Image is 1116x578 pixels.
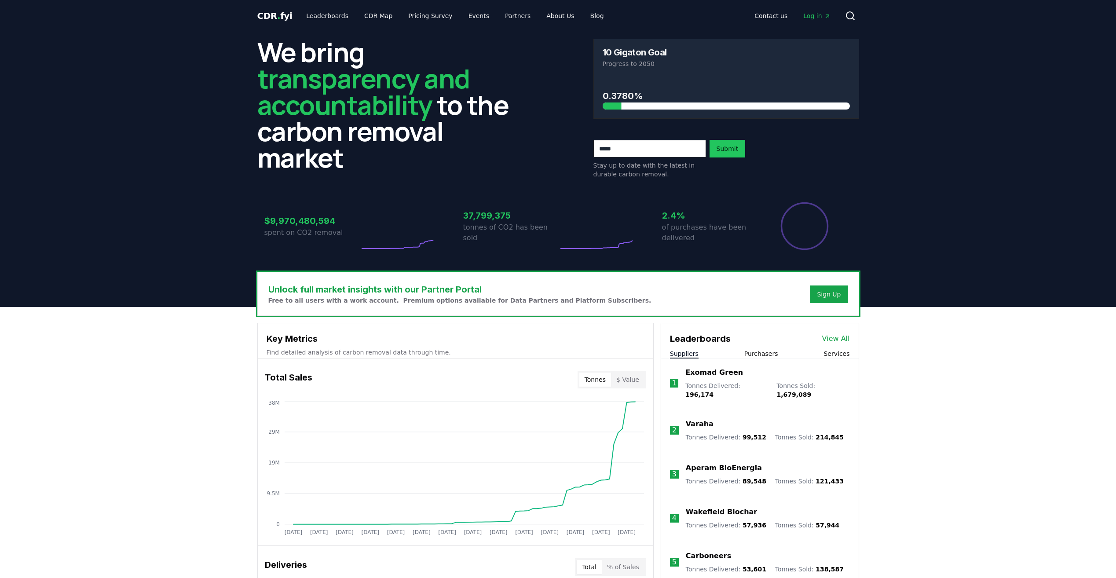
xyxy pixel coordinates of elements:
h3: 10 Gigaton Goal [603,48,667,57]
a: Leaderboards [299,8,355,24]
h3: Total Sales [265,371,312,388]
h2: We bring to the carbon removal market [257,39,523,171]
p: tonnes of CO2 has been sold [463,222,558,243]
tspan: 19M [268,460,280,466]
p: Free to all users with a work account. Premium options available for Data Partners and Platform S... [268,296,651,305]
span: Log in [803,11,831,20]
tspan: [DATE] [618,529,636,535]
p: 5 [672,557,677,567]
a: Pricing Survey [401,8,459,24]
tspan: 9.5M [267,490,279,497]
a: Wakefield Biochar [686,507,757,517]
a: CDR Map [357,8,399,24]
p: Tonnes Sold : [776,381,849,399]
a: Carboneers [686,551,731,561]
tspan: [DATE] [413,529,431,535]
a: Sign Up [817,290,841,299]
p: Tonnes Delivered : [686,521,766,530]
tspan: [DATE] [361,529,379,535]
p: Stay up to date with the latest in durable carbon removal. [593,161,706,179]
a: Exomad Green [685,367,743,378]
button: Submit [710,140,746,157]
p: Find detailed analysis of carbon removal data through time. [267,348,644,357]
tspan: [DATE] [310,529,328,535]
span: 53,601 [743,566,766,573]
span: 196,174 [685,391,714,398]
p: Tonnes Sold : [775,477,844,486]
a: Varaha [686,419,714,429]
tspan: [DATE] [387,529,405,535]
span: 214,845 [816,434,844,441]
button: Services [823,349,849,358]
p: 4 [672,513,677,523]
p: 2 [672,425,677,435]
tspan: [DATE] [541,529,559,535]
p: 1 [672,378,676,388]
p: spent on CO2 removal [264,227,359,238]
p: Progress to 2050 [603,59,850,68]
div: Percentage of sales delivered [780,201,829,251]
a: Blog [583,8,611,24]
button: $ Value [611,373,644,387]
span: 121,433 [816,478,844,485]
button: Tonnes [579,373,611,387]
tspan: [DATE] [438,529,456,535]
tspan: [DATE] [490,529,508,535]
h3: Unlock full market insights with our Partner Portal [268,283,651,296]
button: Suppliers [670,349,699,358]
tspan: [DATE] [464,529,482,535]
nav: Main [299,8,611,24]
a: About Us [539,8,581,24]
p: Tonnes Delivered : [686,433,766,442]
a: Events [461,8,496,24]
a: Partners [498,8,538,24]
p: of purchases have been delivered [662,222,757,243]
tspan: [DATE] [592,529,610,535]
p: Tonnes Delivered : [686,565,766,574]
tspan: 0 [276,521,280,527]
p: Tonnes Sold : [775,433,844,442]
span: 99,512 [743,434,766,441]
p: 3 [672,469,677,479]
tspan: 38M [268,400,280,406]
span: 89,548 [743,478,766,485]
a: Aperam BioEnergia [686,463,762,473]
h3: 0.3780% [603,89,850,102]
h3: $9,970,480,594 [264,214,359,227]
button: Total [577,560,602,574]
p: Tonnes Sold : [775,521,839,530]
span: 138,587 [816,566,844,573]
a: CDR.fyi [257,10,293,22]
a: Contact us [747,8,794,24]
p: Tonnes Delivered : [686,477,766,486]
span: 57,936 [743,522,766,529]
h3: Deliveries [265,558,307,576]
span: transparency and accountability [257,60,470,123]
tspan: [DATE] [567,529,585,535]
button: Purchasers [744,349,778,358]
nav: Main [747,8,838,24]
span: 57,944 [816,522,839,529]
tspan: [DATE] [515,529,533,535]
h3: 37,799,375 [463,209,558,222]
button: Sign Up [810,285,848,303]
button: % of Sales [602,560,644,574]
tspan: [DATE] [336,529,354,535]
span: . [277,11,280,21]
h3: Key Metrics [267,332,644,345]
span: 1,679,089 [776,391,811,398]
p: Tonnes Sold : [775,565,844,574]
h3: Leaderboards [670,332,731,345]
span: CDR fyi [257,11,293,21]
p: Tonnes Delivered : [685,381,768,399]
a: View All [822,333,850,344]
h3: 2.4% [662,209,757,222]
tspan: [DATE] [284,529,302,535]
a: Log in [796,8,838,24]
